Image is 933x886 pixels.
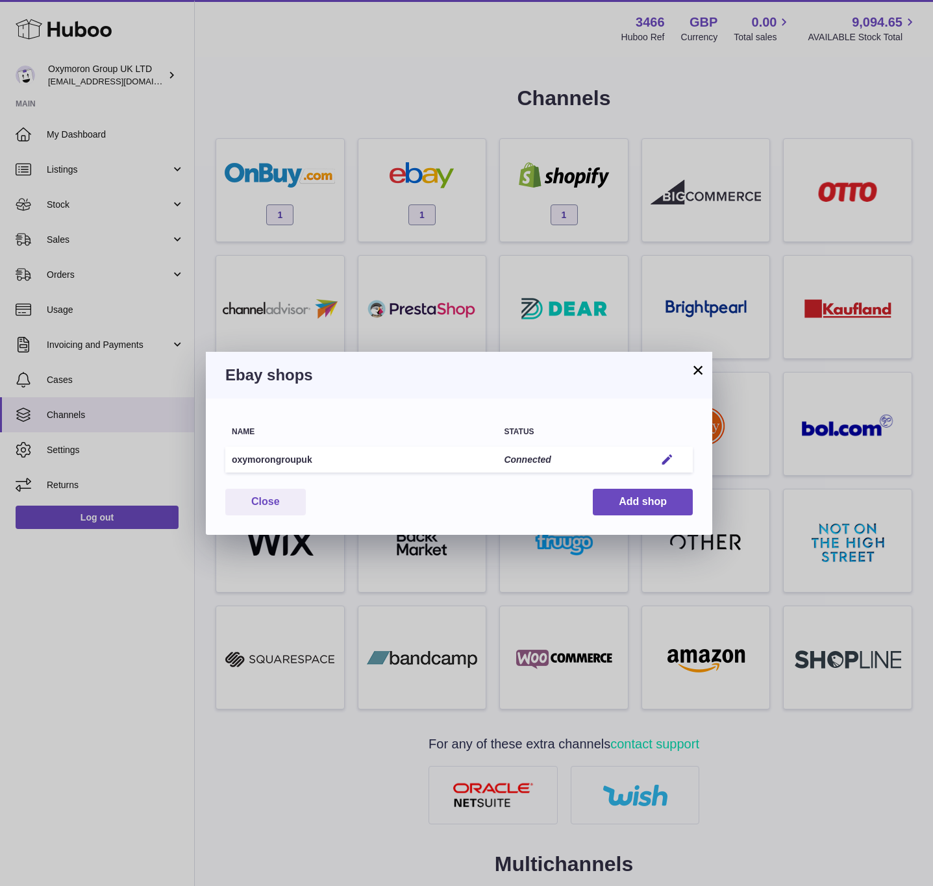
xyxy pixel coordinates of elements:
[232,428,491,436] div: Name
[225,489,306,515] button: Close
[497,447,649,473] td: Connected
[225,447,497,473] td: oxymorongroupuk
[504,428,642,436] div: Status
[225,365,693,386] h3: Ebay shops
[690,362,706,378] button: ×
[593,489,693,515] button: Add shop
